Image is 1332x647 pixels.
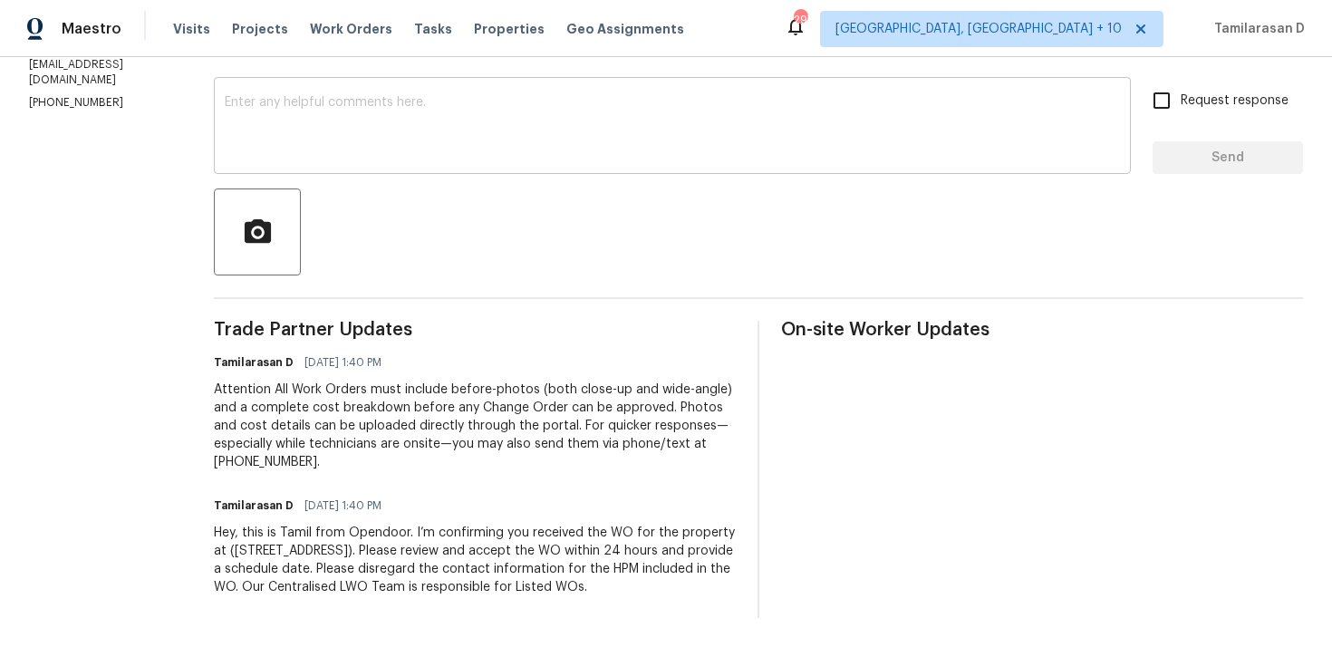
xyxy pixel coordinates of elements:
[474,20,545,38] span: Properties
[214,321,736,339] span: Trade Partner Updates
[214,524,736,596] div: Hey, this is Tamil from Opendoor. I’m confirming you received the WO for the property at ([STREET...
[29,95,170,111] p: [PHONE_NUMBER]
[310,20,392,38] span: Work Orders
[1181,92,1289,111] span: Request response
[794,11,806,29] div: 297
[214,353,294,372] h6: Tamilarasan D
[1207,20,1305,38] span: Tamilarasan D
[173,20,210,38] span: Visits
[304,353,381,372] span: [DATE] 1:40 PM
[304,497,381,515] span: [DATE] 1:40 PM
[781,321,1303,339] span: On-site Worker Updates
[62,20,121,38] span: Maestro
[214,381,736,471] div: Attention All Work Orders must include before-photos (both close-up and wide-angle) and a complet...
[232,20,288,38] span: Projects
[835,20,1122,38] span: [GEOGRAPHIC_DATA], [GEOGRAPHIC_DATA] + 10
[29,42,170,88] p: [PERSON_NAME][EMAIL_ADDRESS][DOMAIN_NAME]
[214,497,294,515] h6: Tamilarasan D
[566,20,684,38] span: Geo Assignments
[414,23,452,35] span: Tasks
